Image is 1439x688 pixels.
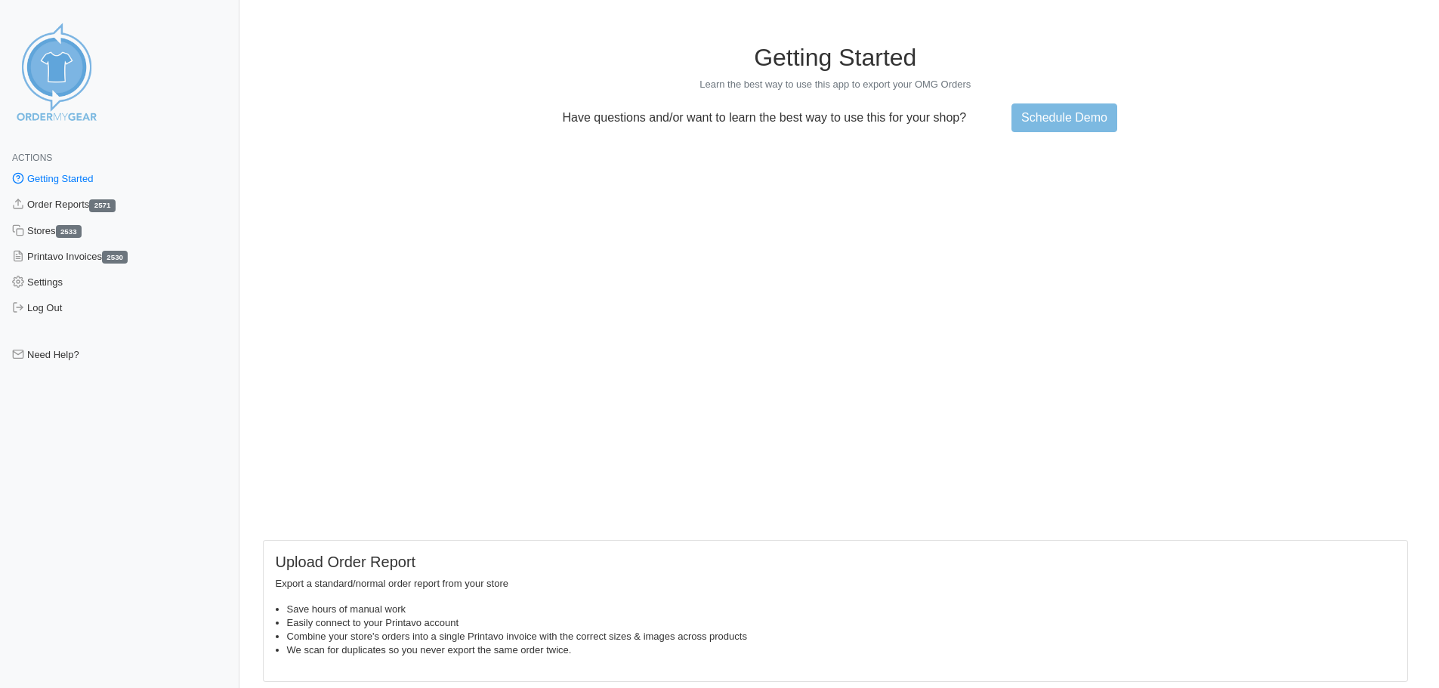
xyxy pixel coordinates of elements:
[89,199,115,212] span: 2571
[276,577,1396,591] p: Export a standard/normal order report from your store
[287,616,1396,630] li: Easily connect to your Printavo account
[276,553,1396,571] h5: Upload Order Report
[102,251,128,264] span: 2530
[263,43,1409,72] h1: Getting Started
[263,78,1409,91] p: Learn the best way to use this app to export your OMG Orders
[1011,103,1117,132] a: Schedule Demo
[56,225,82,238] span: 2533
[554,111,976,125] p: Have questions and/or want to learn the best way to use this for your shop?
[287,630,1396,643] li: Combine your store's orders into a single Printavo invoice with the correct sizes & images across...
[287,643,1396,657] li: We scan for duplicates so you never export the same order twice.
[12,153,52,163] span: Actions
[287,603,1396,616] li: Save hours of manual work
